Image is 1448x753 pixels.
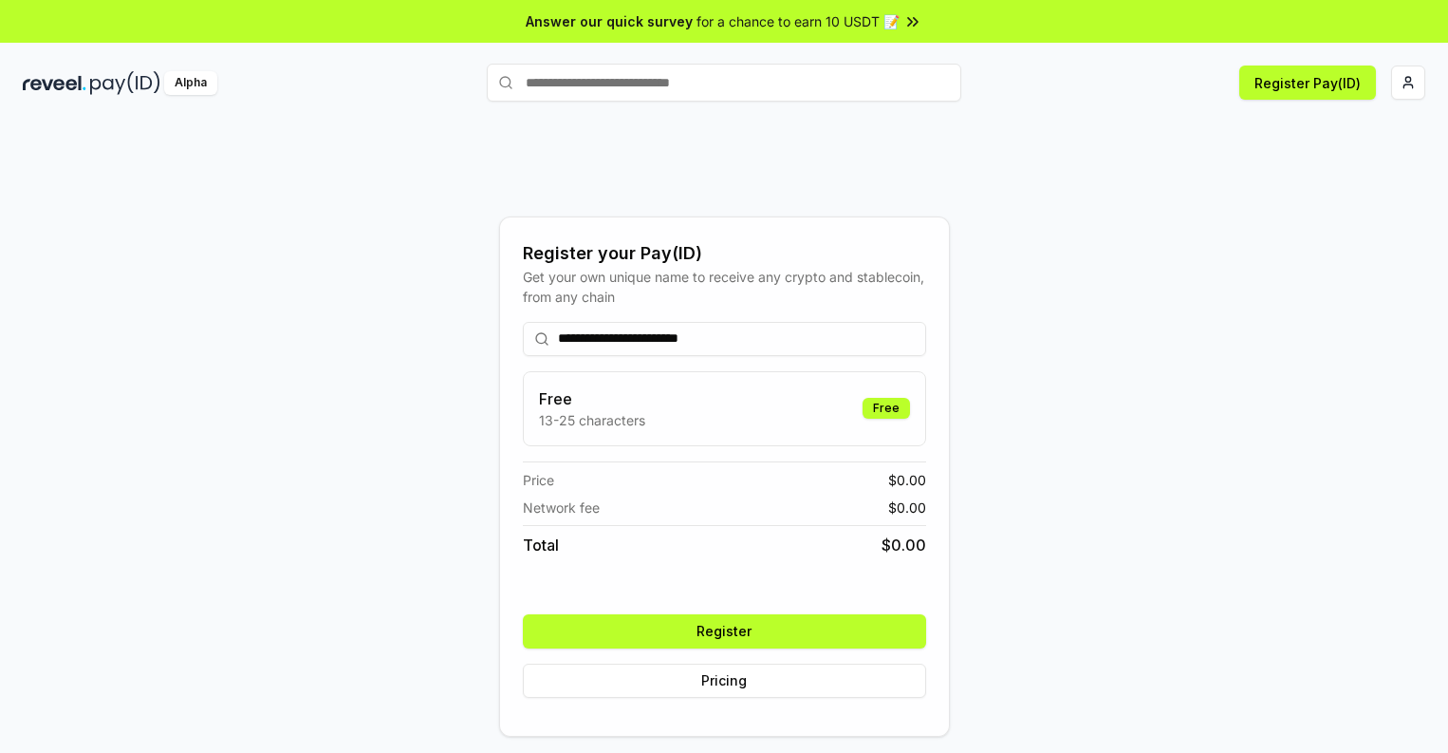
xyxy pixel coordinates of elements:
[523,470,554,490] span: Price
[1239,66,1376,100] button: Register Pay(ID)
[696,11,900,31] span: for a chance to earn 10 USDT 📝
[888,470,926,490] span: $ 0.00
[539,410,645,430] p: 13-25 characters
[90,71,160,95] img: pay_id
[523,534,559,556] span: Total
[23,71,86,95] img: reveel_dark
[523,614,926,649] button: Register
[882,534,926,556] span: $ 0.00
[523,267,926,307] div: Get your own unique name to receive any crypto and stablecoin, from any chain
[526,11,693,31] span: Answer our quick survey
[523,240,926,267] div: Register your Pay(ID)
[863,398,910,419] div: Free
[539,387,645,410] h3: Free
[523,498,600,518] span: Network fee
[888,498,926,518] span: $ 0.00
[164,71,217,95] div: Alpha
[523,664,926,698] button: Pricing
